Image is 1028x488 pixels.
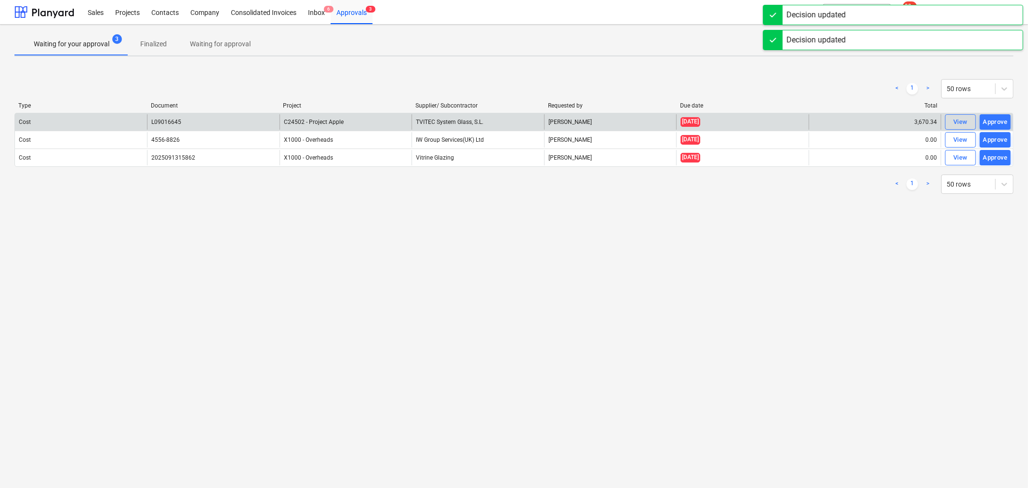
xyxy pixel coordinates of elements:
[412,132,544,148] div: IW Group Services(UK) Ltd
[945,132,976,148] button: View
[953,152,968,163] div: View
[681,153,700,162] span: [DATE]
[19,154,31,161] div: Cost
[151,119,181,125] div: L09016645
[945,114,976,130] button: View
[681,117,700,126] span: [DATE]
[681,135,700,144] span: [DATE]
[922,83,934,95] a: Next page
[19,136,31,143] div: Cost
[544,132,676,148] div: [PERSON_NAME]
[412,114,544,130] div: TVITEC System Glass, S.L.
[980,132,1011,148] button: Approve
[945,150,976,165] button: View
[907,178,918,190] a: Page 1 is your current page
[544,114,676,130] div: [PERSON_NAME]
[18,102,143,109] div: Type
[112,34,122,44] span: 3
[983,152,1008,163] div: Approve
[891,83,903,95] a: Previous page
[813,102,937,109] div: Total
[922,178,934,190] a: Next page
[190,39,251,49] p: Waiting for approval
[787,34,846,46] div: Decision updated
[412,150,544,165] div: Vitrine Glazing
[415,102,540,109] div: Supplier/ Subcontractor
[809,114,941,130] div: 3,670.34
[953,117,968,128] div: View
[681,102,805,109] div: Due date
[980,442,1028,488] iframe: Chat Widget
[151,136,180,143] div: 4556-8826
[544,150,676,165] div: [PERSON_NAME]
[787,9,846,21] div: Decision updated
[366,6,375,13] span: 3
[983,117,1008,128] div: Approve
[980,150,1011,165] button: Approve
[284,154,333,161] span: X1000 - Overheads
[284,119,344,125] span: C24502 - Project Apple
[34,39,109,49] p: Waiting for your approval
[809,132,941,148] div: 0.00
[809,150,941,165] div: 0.00
[980,114,1011,130] button: Approve
[324,6,334,13] span: 6
[283,102,408,109] div: Project
[284,136,333,143] span: X1000 - Overheads
[891,178,903,190] a: Previous page
[151,154,195,161] div: 2025091315862
[953,135,968,146] div: View
[151,102,276,109] div: Document
[548,102,673,109] div: Requested by
[983,135,1008,146] div: Approve
[19,119,31,125] div: Cost
[907,83,918,95] a: Page 1 is your current page
[140,39,167,49] p: Finalized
